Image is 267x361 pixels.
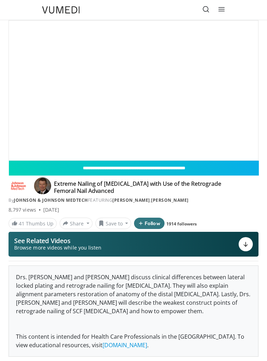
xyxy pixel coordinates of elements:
[14,244,101,251] span: Browse more videos while you listen
[60,218,93,229] button: Share
[9,232,258,257] button: See Related Videos Browse more videos while you listen
[151,197,189,203] a: [PERSON_NAME]
[112,197,150,203] a: [PERSON_NAME]
[102,341,147,349] a: [DOMAIN_NAME]
[9,180,28,191] img: Johnson & Johnson MedTech
[54,180,231,194] h4: Extreme Nailing of [MEDICAL_DATA] with Use of the Retrograde Femoral Nail Advanced
[9,206,36,213] span: 8,797 views
[166,221,197,227] a: 1914 followers
[42,6,80,13] img: VuMedi Logo
[95,218,132,229] button: Save to
[19,220,24,227] span: 41
[43,206,59,213] div: [DATE]
[34,177,51,194] img: Avatar
[14,237,101,244] p: See Related Videos
[9,21,258,160] video-js: Video Player
[134,218,165,229] button: Follow
[9,197,258,204] div: By FEATURING ,
[14,197,88,203] a: Johnson & Johnson MedTech
[9,218,57,229] a: 41 Thumbs Up
[9,266,258,356] div: Drs. [PERSON_NAME] and [PERSON_NAME] discuss clinical differences between lateral locked plating ...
